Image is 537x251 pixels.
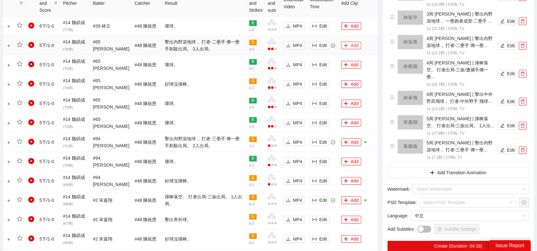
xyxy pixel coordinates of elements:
span: # 14 魏碩成 [63,194,85,206]
img: 160x90.png [398,115,423,129]
span: edit [500,43,505,49]
span: column-width [312,237,317,242]
button: column-widthEdit [310,196,329,204]
span: play-circle [28,216,35,222]
button: editEdit [498,146,517,154]
span: Edit [319,42,327,49]
img: 160x90.png [398,35,423,49]
button: delete [519,122,527,129]
span: MP4 [293,235,302,242]
span: 5 下 / 1 - 0 [39,62,54,67]
span: column-width [312,179,317,184]
span: 5 下 / 1 - 0 [39,198,54,203]
button: plusAdd [341,42,361,49]
button: Expand row [6,63,11,68]
span: ( 74 球) [63,86,73,90]
p: 1x | 7.1 秒 | CPBL TV [427,155,496,161]
button: Expand row [6,159,11,164]
p: 1x | 13.1 秒 | CPBL TV [427,106,496,112]
span: Watermark : [388,186,410,193]
span: menu [390,144,394,148]
span: Edit [319,139,327,146]
span: # 14 魏碩成 [63,214,85,226]
span: menu [390,39,394,44]
button: delete [519,146,527,154]
p: 1x | 12.1 秒 | CPBL TV [427,50,496,56]
span: Edit [319,119,327,126]
span: Add Subtitles : [388,226,415,233]
div: Issue Report [489,240,531,251]
span: filter [54,1,58,5]
span: edit [500,71,505,76]
td: 壞球。 [162,55,247,75]
button: delete [519,70,527,77]
span: # 94 [PERSON_NAME] [93,175,129,187]
img: 160x90.png [398,91,423,105]
span: play-circle [28,100,35,106]
button: plusAdd [341,196,361,204]
h4: 5局 [PERSON_NAME] | 擊出內野滾地球， 打者-三壘手 傳一壘... [427,139,496,153]
span: MP4 [293,177,302,184]
span: B [249,59,257,65]
h4: 4局 [PERSON_NAME] | 揮棒落空。 打者出局-三振/遭捕手傳一壘... [427,59,496,80]
span: # 65 [PERSON_NAME] [93,78,129,90]
span: ( 73 球) [63,105,73,109]
span: star [17,139,23,144]
span: download [286,82,290,87]
td: 好球沒揮棒。 [162,171,247,191]
span: # 48 陳統恩 [135,178,156,183]
button: editEdit [498,70,517,77]
span: # 14 魏碩成 [63,175,85,187]
button: setting [519,197,529,208]
span: # 2 宋嘉翔 [93,198,112,203]
span: plus [344,198,348,203]
button: downloadMP4 [283,177,305,185]
button: plusAdd [341,80,361,88]
span: delete [519,123,526,128]
span: # 14 魏碩成 [63,155,85,168]
span: column-width [312,159,317,164]
span: delete [519,148,526,152]
span: column-width [312,63,317,68]
span: # 65 [PERSON_NAME] [93,117,129,129]
span: star [17,197,23,202]
span: play-circle [28,61,35,68]
button: column-widthEdit [310,119,329,127]
button: downloadMP4 [283,100,305,107]
span: delete [519,43,526,48]
span: 5 下 / 1 - 0 [39,101,54,106]
span: MP4 [293,139,302,146]
span: # 39 林立 [93,23,110,29]
span: MP4 [293,119,302,126]
button: Expand row [6,43,11,48]
button: settingSubtitle Settings [434,224,479,234]
span: download [286,217,290,222]
span: edit [500,123,505,129]
button: downloadMP4 [283,138,305,146]
button: Expand row [6,140,11,145]
span: play-circle [28,139,35,145]
button: plusAdd [341,235,361,243]
button: Expand row [6,82,11,87]
span: # 14 魏碩成 [63,136,85,148]
span: star [17,23,23,28]
span: ( 67 球) [63,221,73,225]
span: edit [500,148,505,153]
span: play-circle [28,197,35,203]
button: plusAdd Transition Animation [388,168,529,178]
span: PSD Template : [388,199,417,206]
span: # 48 陳統恩 [135,159,156,164]
span: filter [19,1,23,5]
span: 5 下 / 1 - 0 [39,82,54,87]
span: # 48 陳統恩 [135,82,156,87]
span: plus [344,82,348,87]
span: 3 - 1 [249,67,254,70]
span: Edit [319,81,327,88]
button: delete [519,98,527,105]
button: downloadMP4 [283,235,305,243]
span: ( 75 球) [63,67,73,70]
h4: 5局 [PERSON_NAME] | 揮棒落空。 打者出局-三振出局。 1人出... [427,115,496,129]
button: column-widthEdit [310,100,329,107]
img: 160x90.png [398,139,423,154]
button: column-widthEdit [310,177,329,185]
